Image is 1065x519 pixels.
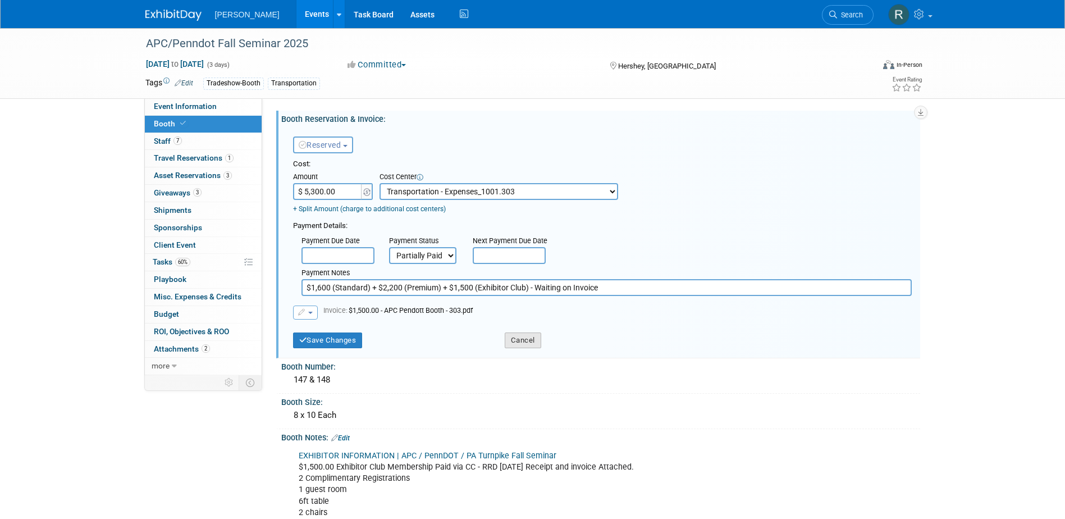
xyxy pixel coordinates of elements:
a: Asset Reservations3 [145,167,262,184]
a: Playbook [145,271,262,288]
span: ROI, Objectives & ROO [154,327,229,336]
span: 3 [223,171,232,180]
a: Sponsorships [145,220,262,236]
div: 8 x 10 Each [290,407,912,424]
a: Staff7 [145,133,262,150]
div: Next Payment Due Date [473,236,554,247]
span: 1 [225,154,234,162]
button: Cancel [505,333,541,348]
a: + Split Amount (charge to additional cost centers) [293,205,446,213]
div: Booth Reservation & Invoice: [281,111,920,125]
div: Booth Notes: [281,429,920,444]
span: Reserved [299,140,341,149]
span: Attachments [154,344,210,353]
a: Budget [145,306,262,323]
a: ROI, Objectives & ROO [145,324,262,340]
span: 2 [202,344,210,353]
span: Tasks [153,257,190,266]
a: Search [822,5,874,25]
span: Sponsorships [154,223,202,232]
div: Payment Due Date [301,236,372,247]
div: Event Rating [892,77,922,83]
span: Invoice: [323,306,349,315]
div: Payment Details: [293,218,912,231]
span: Budget [154,309,179,318]
span: Asset Reservations [154,171,232,180]
i: Booth reservation complete [180,120,186,126]
span: Booth [154,119,188,128]
a: Travel Reservations1 [145,150,262,167]
div: Booth Number: [281,358,920,372]
span: Shipments [154,206,191,215]
div: Transportation [268,78,320,89]
div: Cost Center [380,172,618,183]
span: Hershey, [GEOGRAPHIC_DATA] [618,62,716,70]
span: (3 days) [206,61,230,69]
div: Tradeshow-Booth [203,78,264,89]
div: APC/Penndot Fall Seminar 2025 [142,34,857,54]
td: Toggle Event Tabs [239,375,262,390]
a: Giveaways3 [145,185,262,202]
a: Event Information [145,98,262,115]
a: Misc. Expenses & Credits [145,289,262,306]
span: Travel Reservations [154,153,234,162]
a: more [145,358,262,375]
div: Cost: [293,159,912,170]
span: Staff [154,136,182,145]
span: Playbook [154,275,186,284]
div: 147 & 148 [290,371,912,389]
a: EXHIBITOR INFORMATION | APC / PennDOT / PA Turnpike Fall Seminar [299,451,556,461]
span: 3 [193,188,202,197]
span: Search [837,11,863,19]
span: $1,500.00 - APC Pendott Booth - 303.pdf [323,306,473,315]
a: Attachments2 [145,341,262,358]
div: Booth Size: [281,394,920,408]
a: Edit [331,434,350,442]
div: Amount [293,172,374,183]
div: In-Person [896,61,922,69]
a: Tasks60% [145,254,262,271]
td: Tags [145,77,193,90]
a: Client Event [145,237,262,254]
span: 60% [175,258,190,266]
td: Personalize Event Tab Strip [220,375,239,390]
img: Rebecca Deis [888,4,909,25]
img: ExhibitDay [145,10,202,21]
div: Payment Status [389,236,464,247]
a: Booth [145,116,262,133]
span: to [170,60,180,69]
span: more [152,361,170,370]
span: Event Information [154,102,217,111]
span: [PERSON_NAME] [215,10,280,19]
span: Client Event [154,240,196,249]
span: [DATE] [DATE] [145,59,204,69]
button: Committed [344,59,410,71]
span: 7 [173,136,182,145]
span: Giveaways [154,188,202,197]
span: Misc. Expenses & Credits [154,292,241,301]
button: Reserved [293,136,353,153]
img: Format-Inperson.png [883,60,894,69]
a: Shipments [145,202,262,219]
button: Save Changes [293,333,363,348]
a: Edit [175,79,193,87]
div: Payment Notes [301,268,912,279]
div: Event Format [807,58,923,75]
